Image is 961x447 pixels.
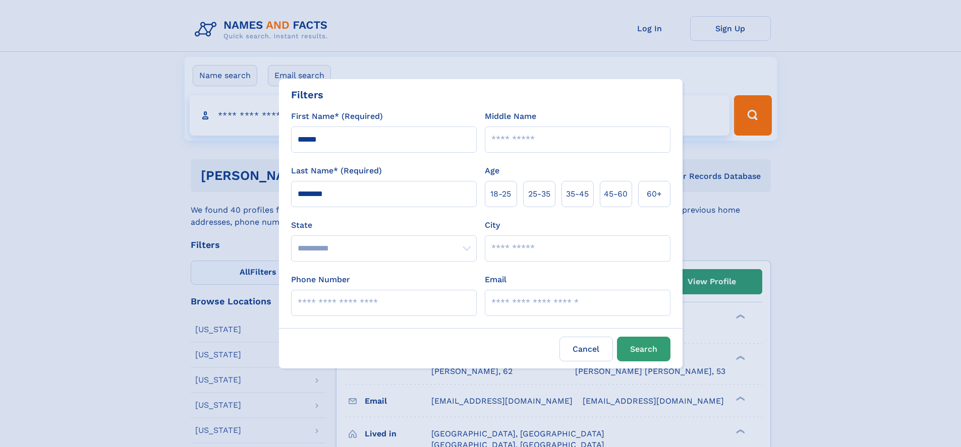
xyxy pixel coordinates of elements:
div: Filters [291,87,323,102]
label: Phone Number [291,274,350,286]
span: 18‑25 [490,188,511,200]
span: 35‑45 [566,188,589,200]
label: First Name* (Required) [291,110,383,122]
label: Middle Name [485,110,536,122]
span: 45‑60 [604,188,628,200]
label: Cancel [559,337,613,361]
span: 60+ [647,188,662,200]
button: Search [617,337,670,361]
span: 25‑35 [528,188,550,200]
label: City [485,219,500,231]
label: Age [485,165,499,177]
label: State [291,219,477,231]
label: Last Name* (Required) [291,165,382,177]
label: Email [485,274,506,286]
